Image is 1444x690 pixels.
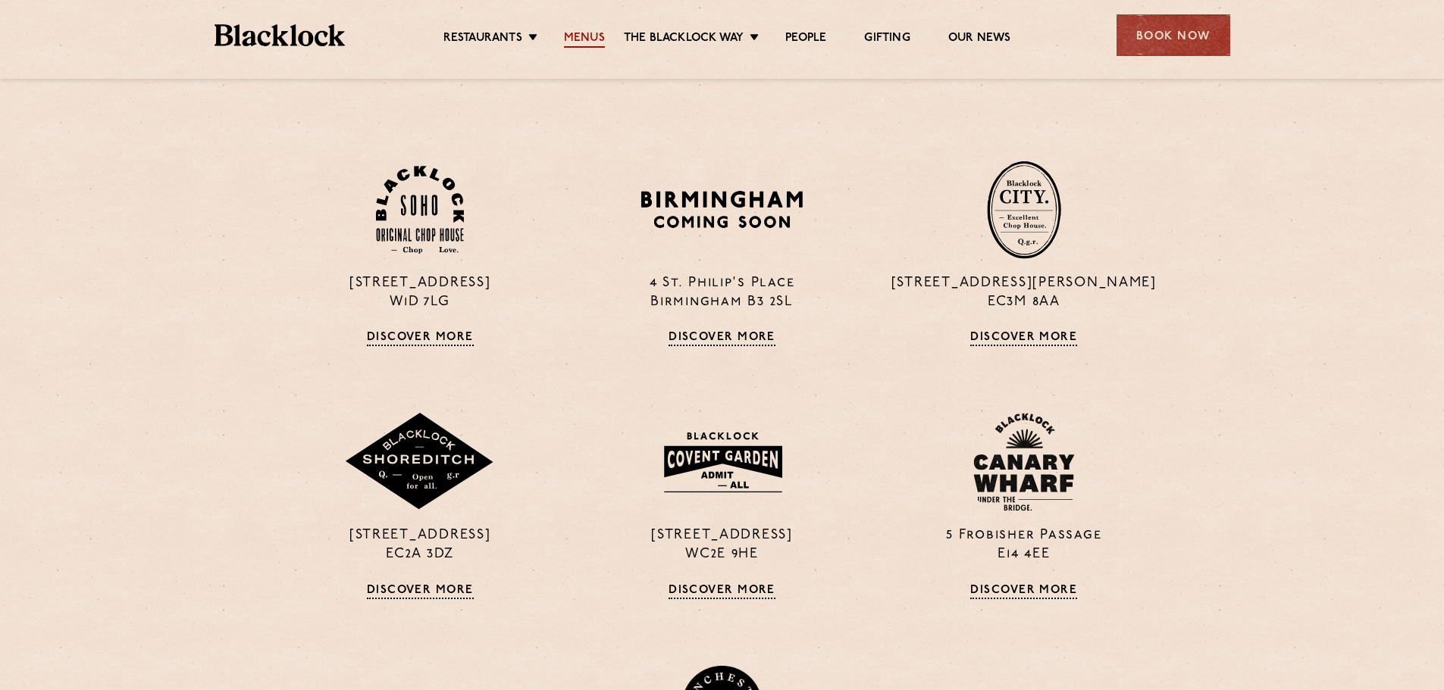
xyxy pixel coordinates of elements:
[970,584,1077,599] a: Discover More
[973,413,1075,511] img: BL_CW_Logo_Website.svg
[885,526,1164,564] p: 5 Frobisher Passage E14 4EE
[638,186,806,233] img: BIRMINGHAM-P22_-e1747915156957.png
[624,31,744,48] a: The Blacklock Way
[215,24,346,46] img: BL_Textured_Logo-footer-cropped.svg
[582,274,861,312] p: 4 St. Philip's Place Birmingham B3 2SL
[948,31,1011,48] a: Our News
[280,274,559,312] p: [STREET_ADDRESS] W1D 7LG
[367,584,474,599] a: Discover More
[564,31,605,48] a: Menus
[970,331,1077,346] a: Discover More
[376,166,464,254] img: Soho-stamp-default.svg
[785,31,826,48] a: People
[280,526,559,564] p: [STREET_ADDRESS] EC2A 3DZ
[864,31,910,48] a: Gifting
[367,331,474,346] a: Discover More
[443,31,522,48] a: Restaurants
[669,331,775,346] a: Discover More
[649,423,795,501] img: BLA_1470_CoventGarden_Website_Solid.svg
[987,161,1061,259] img: City-stamp-default.svg
[885,274,1164,312] p: [STREET_ADDRESS][PERSON_NAME] EC3M 8AA
[582,526,861,564] p: [STREET_ADDRESS] WC2E 9HE
[344,413,496,511] img: Shoreditch-stamp-v2-default.svg
[1117,14,1230,56] div: Book Now
[669,584,775,599] a: Discover More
